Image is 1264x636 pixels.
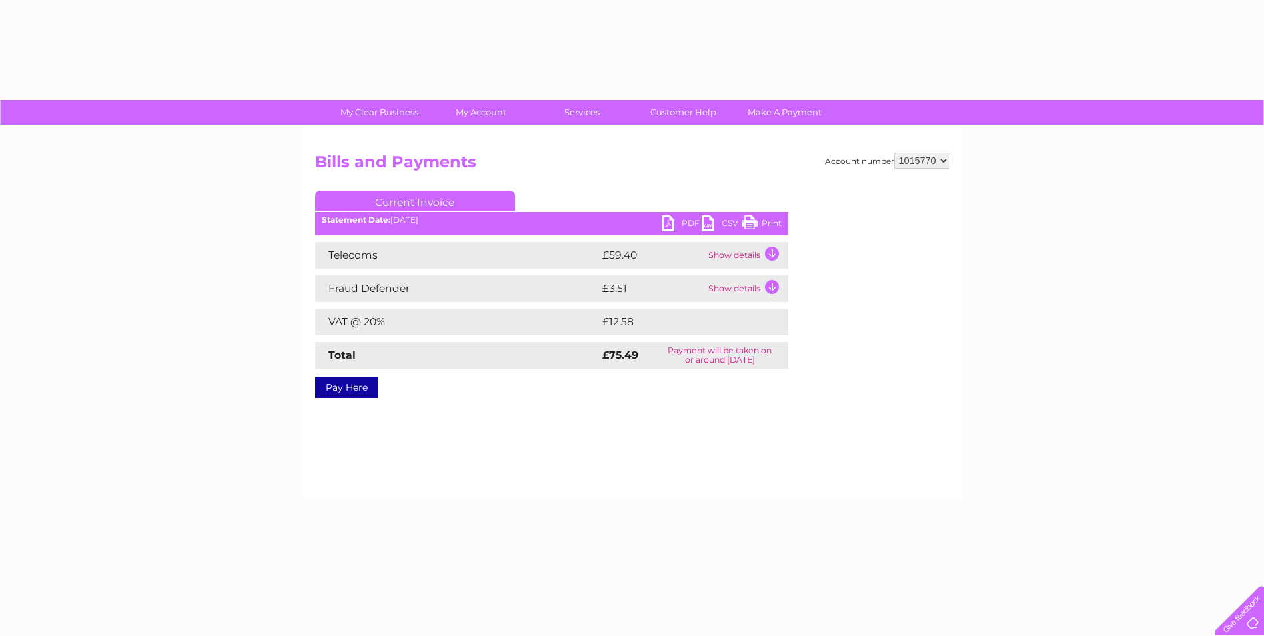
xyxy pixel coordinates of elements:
td: £12.58 [599,309,760,335]
a: My Clear Business [324,100,434,125]
div: [DATE] [315,215,788,225]
td: £59.40 [599,242,705,269]
td: Telecoms [315,242,599,269]
td: Show details [705,275,788,302]
a: My Account [426,100,536,125]
td: Fraud Defender [315,275,599,302]
a: Make A Payment [730,100,840,125]
td: Show details [705,242,788,269]
a: Customer Help [628,100,738,125]
a: Current Invoice [315,191,515,211]
a: Pay Here [315,377,378,398]
b: Statement Date: [322,215,390,225]
a: Print [742,215,782,235]
a: PDF [662,215,702,235]
a: Services [527,100,637,125]
strong: £75.49 [602,349,638,361]
td: Payment will be taken on or around [DATE] [652,342,788,369]
a: CSV [702,215,742,235]
div: Account number [825,153,949,169]
h2: Bills and Payments [315,153,949,178]
td: VAT @ 20% [315,309,599,335]
td: £3.51 [599,275,705,302]
strong: Total [328,349,356,361]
